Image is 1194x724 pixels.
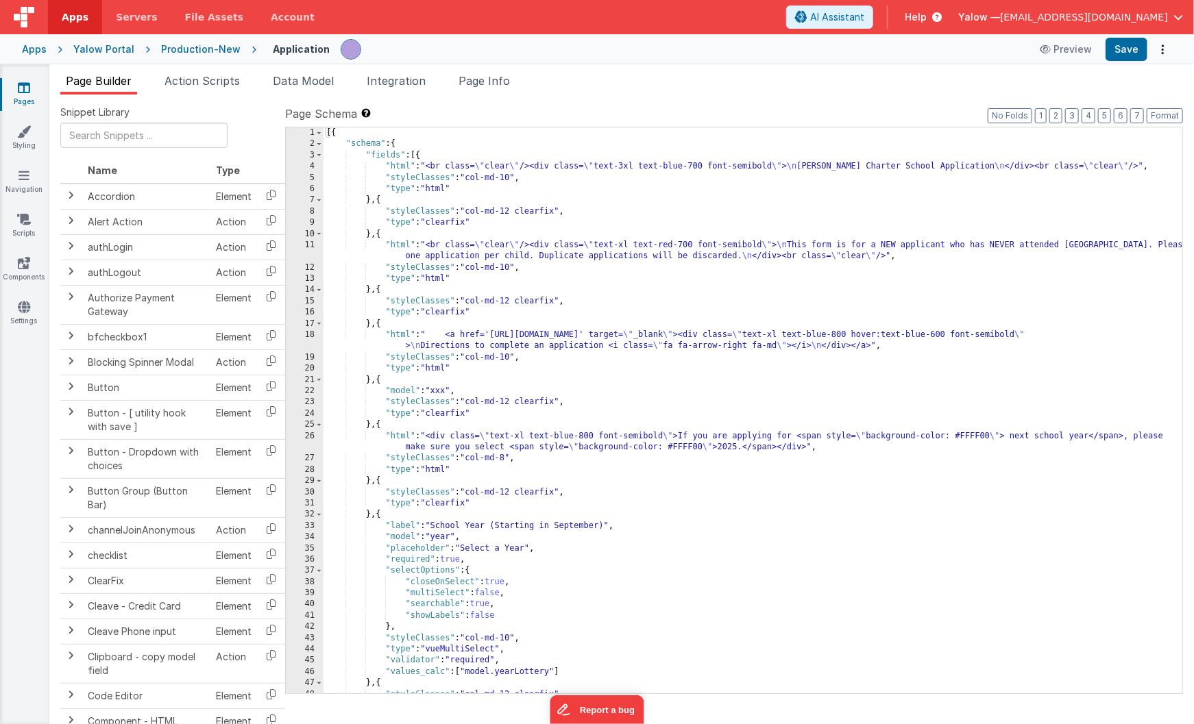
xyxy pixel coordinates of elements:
[286,543,324,554] div: 35
[82,400,210,439] td: Button - [ utility hook with save ]
[286,666,324,677] div: 46
[210,619,257,644] td: Element
[62,10,88,24] span: Apps
[210,349,257,375] td: Action
[1153,40,1172,59] button: Options
[286,352,324,363] div: 19
[286,329,324,352] div: 18
[1147,108,1183,123] button: Format
[73,42,134,56] div: Yalow Portal
[988,108,1032,123] button: No Folds
[210,568,257,593] td: Element
[60,105,130,119] span: Snippet Library
[210,285,257,324] td: Element
[1082,108,1095,123] button: 4
[216,164,240,176] span: Type
[1032,38,1100,60] button: Preview
[286,307,324,318] div: 16
[210,478,257,517] td: Element
[210,542,257,568] td: Element
[459,74,510,88] span: Page Info
[66,74,132,88] span: Page Builder
[286,621,324,632] div: 42
[286,386,324,397] div: 22
[210,439,257,478] td: Element
[286,554,324,565] div: 36
[82,349,210,375] td: Blocking Spinner Modal
[286,273,324,284] div: 13
[210,517,257,542] td: Action
[210,644,257,683] td: Action
[185,10,244,24] span: File Assets
[286,521,324,532] div: 33
[286,689,324,700] div: 48
[82,593,210,619] td: Cleave - Credit Card
[286,588,324,599] div: 39
[286,475,324,486] div: 29
[286,206,324,217] div: 8
[286,431,324,453] div: 26
[286,599,324,610] div: 40
[82,619,210,644] td: Cleave Phone input
[286,655,324,666] div: 45
[286,262,324,273] div: 12
[210,234,257,260] td: Action
[210,324,257,349] td: Element
[1098,108,1111,123] button: 5
[210,184,257,210] td: Element
[210,400,257,439] td: Element
[1114,108,1128,123] button: 6
[286,363,324,374] div: 20
[82,324,210,349] td: bfcheckbox1
[82,542,210,568] td: checklist
[286,397,324,408] div: 23
[82,568,210,593] td: ClearFix
[165,74,240,88] span: Action Scripts
[286,161,324,172] div: 4
[367,74,426,88] span: Integration
[1130,108,1144,123] button: 7
[286,127,324,138] div: 1
[88,164,117,176] span: Name
[286,408,324,419] div: 24
[286,173,324,184] div: 5
[210,375,257,400] td: Element
[210,260,257,285] td: Action
[82,260,210,285] td: authLogout
[286,150,324,161] div: 3
[1000,10,1168,24] span: [EMAIL_ADDRESS][DOMAIN_NAME]
[286,453,324,464] div: 27
[958,10,1000,24] span: Yalow —
[286,240,324,262] div: 11
[550,695,644,724] iframe: Marker.io feedback button
[210,593,257,619] td: Element
[161,42,241,56] div: Production-New
[116,10,157,24] span: Servers
[82,517,210,542] td: channelJoinAnonymous
[82,285,210,324] td: Authorize Payment Gateway
[810,10,864,24] span: AI Assistant
[286,644,324,655] div: 44
[82,644,210,683] td: Clipboard - copy model field
[786,5,873,29] button: AI Assistant
[286,610,324,621] div: 41
[286,375,324,386] div: 21
[82,375,210,400] td: Button
[82,234,210,260] td: authLogin
[286,464,324,475] div: 28
[286,284,324,295] div: 14
[210,209,257,234] td: Action
[1049,108,1062,123] button: 2
[905,10,927,24] span: Help
[82,184,210,210] td: Accordion
[286,565,324,576] div: 37
[285,105,357,122] span: Page Schema
[1106,38,1147,61] button: Save
[273,44,330,54] h4: Application
[286,296,324,307] div: 15
[60,123,228,148] input: Search Snippets ...
[273,74,334,88] span: Data Model
[286,319,324,329] div: 17
[286,217,324,228] div: 9
[286,577,324,588] div: 38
